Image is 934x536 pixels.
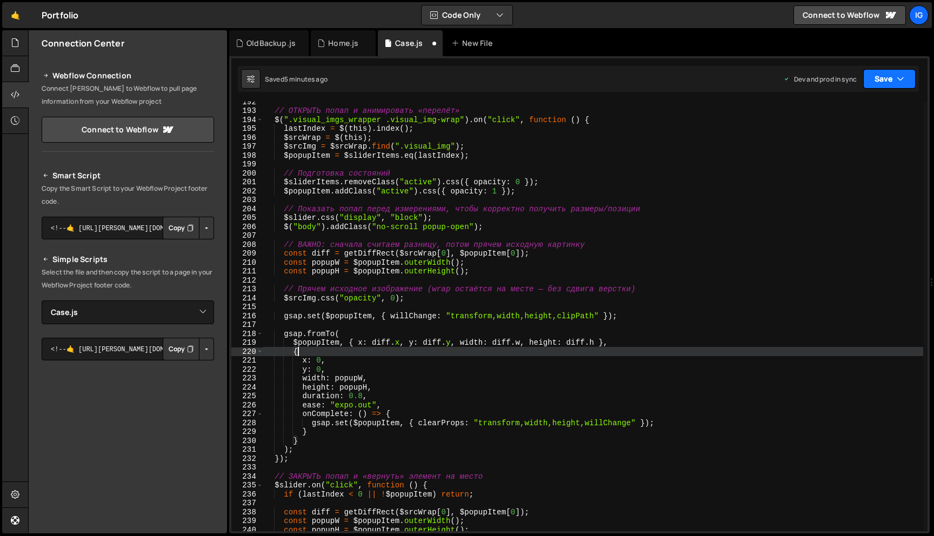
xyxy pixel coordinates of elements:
[163,338,199,360] button: Copy
[42,37,124,49] h2: Connection Center
[231,231,263,240] div: 207
[231,437,263,446] div: 230
[231,124,263,133] div: 195
[231,490,263,499] div: 236
[231,499,263,508] div: 237
[231,276,263,285] div: 212
[909,5,929,25] a: Ig
[284,75,328,84] div: 5 minutes ago
[231,419,263,428] div: 228
[231,223,263,232] div: 206
[231,196,263,205] div: 203
[163,217,214,239] div: Button group with nested dropdown
[231,427,263,437] div: 229
[231,160,263,169] div: 199
[42,9,78,22] div: Portfolio
[231,240,263,250] div: 208
[42,378,215,475] iframe: YouTube video player
[231,303,263,312] div: 215
[793,5,906,25] a: Connect to Webflow
[42,69,214,82] h2: Webflow Connection
[231,106,263,116] div: 193
[231,116,263,125] div: 194
[231,258,263,267] div: 210
[231,472,263,481] div: 234
[246,38,296,49] div: OldBackup.js
[231,347,263,357] div: 220
[42,266,214,292] p: Select the file and then copy the script to a page in your Webflow Project footer code.
[328,38,358,49] div: Home.js
[42,338,214,360] textarea: <!--🤙 [URL][PERSON_NAME][DOMAIN_NAME]> <script>document.addEventListener("DOMContentLoaded", func...
[2,2,29,28] a: 🤙
[42,117,214,143] a: Connect to Webflow
[863,69,916,89] button: Save
[231,517,263,526] div: 239
[451,38,497,49] div: New File
[231,401,263,410] div: 226
[231,526,263,535] div: 240
[42,217,214,239] textarea: <!--🤙 [URL][PERSON_NAME][DOMAIN_NAME]> <script>document.addEventListener("DOMContentLoaded", func...
[231,187,263,196] div: 202
[231,445,263,454] div: 231
[231,463,263,472] div: 233
[231,454,263,464] div: 232
[163,338,214,360] div: Button group with nested dropdown
[783,75,857,84] div: Dev and prod in sync
[42,82,214,108] p: Connect [PERSON_NAME] to Webflow to pull page information from your Webflow project
[231,481,263,490] div: 235
[42,169,214,182] h2: Smart Script
[231,320,263,330] div: 217
[231,151,263,160] div: 198
[231,98,263,107] div: 192
[231,178,263,187] div: 201
[231,267,263,276] div: 211
[42,253,214,266] h2: Simple Scripts
[231,213,263,223] div: 205
[231,249,263,258] div: 209
[231,142,263,151] div: 197
[231,330,263,339] div: 218
[231,294,263,303] div: 214
[231,338,263,347] div: 219
[231,312,263,321] div: 216
[231,508,263,517] div: 238
[231,365,263,374] div: 222
[42,182,214,208] p: Copy the Smart Script to your Webflow Project footer code.
[231,356,263,365] div: 221
[422,5,512,25] button: Code Only
[163,217,199,239] button: Copy
[231,383,263,392] div: 224
[231,392,263,401] div: 225
[265,75,328,84] div: Saved
[231,169,263,178] div: 200
[231,410,263,419] div: 227
[231,285,263,294] div: 213
[231,205,263,214] div: 204
[395,38,423,49] div: Case.js
[231,374,263,383] div: 223
[231,133,263,143] div: 196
